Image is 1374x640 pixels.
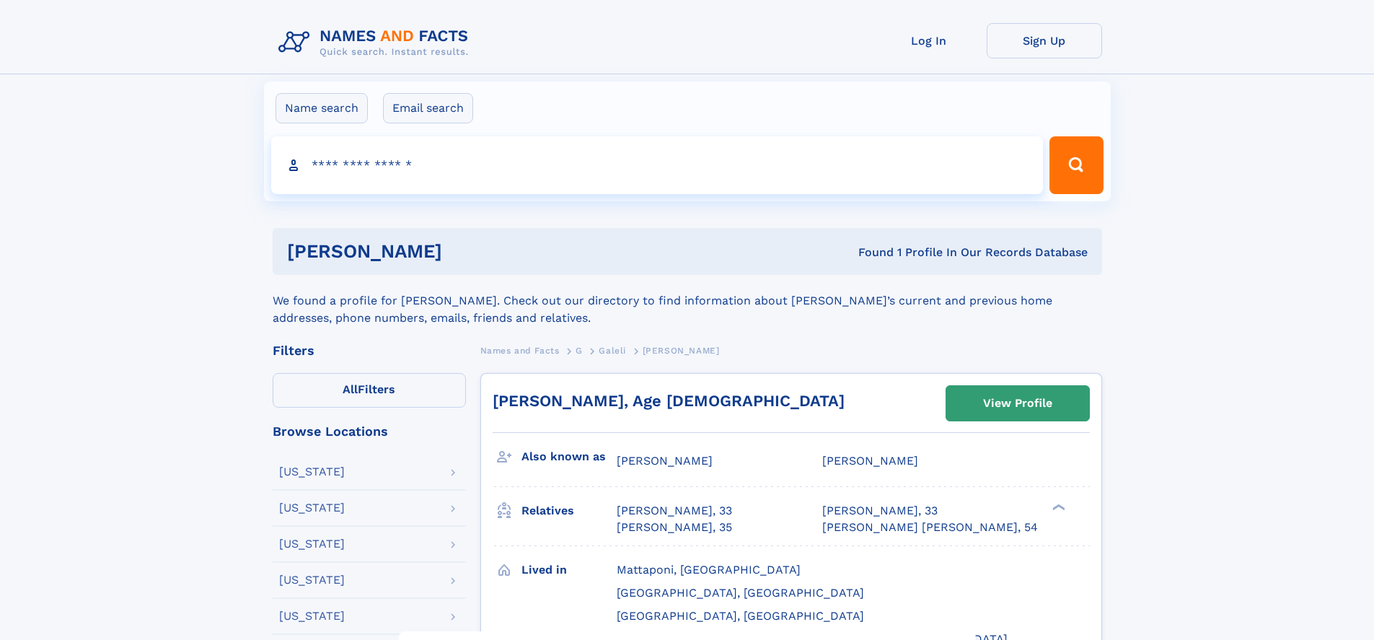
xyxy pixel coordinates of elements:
[521,444,617,469] h3: Also known as
[1049,503,1066,512] div: ❯
[287,242,651,260] h1: [PERSON_NAME]
[273,344,466,357] div: Filters
[617,503,732,519] a: [PERSON_NAME], 33
[617,454,713,468] span: [PERSON_NAME]
[521,499,617,523] h3: Relatives
[521,558,617,582] h3: Lived in
[279,466,345,478] div: [US_STATE]
[617,563,801,577] span: Mattaponi, [GEOGRAPHIC_DATA]
[273,373,466,408] label: Filters
[643,346,720,356] span: [PERSON_NAME]
[279,610,345,622] div: [US_STATE]
[822,520,1038,535] a: [PERSON_NAME] [PERSON_NAME], 54
[273,275,1102,327] div: We found a profile for [PERSON_NAME]. Check out our directory to find information about [PERSON_N...
[983,387,1052,420] div: View Profile
[617,609,864,623] span: [GEOGRAPHIC_DATA], [GEOGRAPHIC_DATA]
[480,341,560,359] a: Names and Facts
[871,23,987,58] a: Log In
[987,23,1102,58] a: Sign Up
[271,136,1044,194] input: search input
[576,346,583,356] span: G
[617,586,864,600] span: [GEOGRAPHIC_DATA], [GEOGRAPHIC_DATA]
[576,341,583,359] a: G
[343,382,358,396] span: All
[599,346,626,356] span: Galeli
[276,93,368,123] label: Name search
[279,502,345,514] div: [US_STATE]
[279,538,345,550] div: [US_STATE]
[273,23,480,62] img: Logo Names and Facts
[650,245,1088,260] div: Found 1 Profile In Our Records Database
[599,341,626,359] a: Galeli
[822,454,918,468] span: [PERSON_NAME]
[273,425,466,438] div: Browse Locations
[1049,136,1103,194] button: Search Button
[617,520,732,535] a: [PERSON_NAME], 35
[279,574,345,586] div: [US_STATE]
[946,386,1089,421] a: View Profile
[493,392,845,410] a: [PERSON_NAME], Age [DEMOGRAPHIC_DATA]
[822,503,938,519] a: [PERSON_NAME], 33
[383,93,473,123] label: Email search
